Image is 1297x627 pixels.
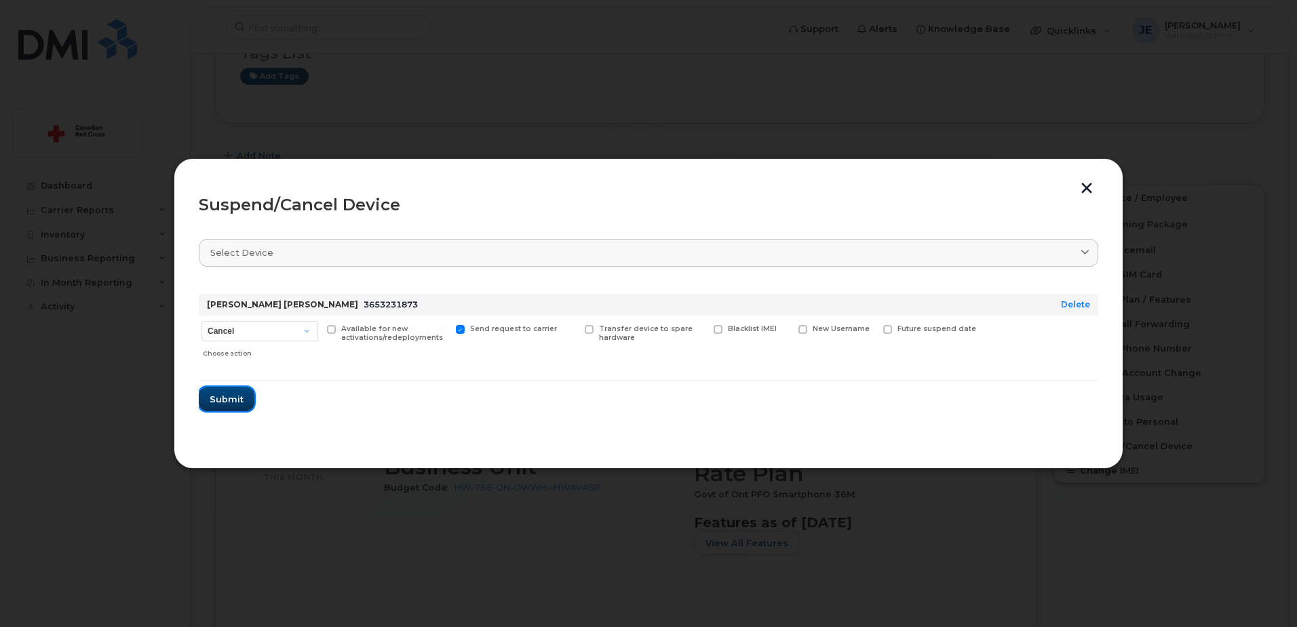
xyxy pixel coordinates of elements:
div: Suspend/Cancel Device [199,197,1098,213]
input: Blacklist IMEI [697,325,704,332]
span: Blacklist IMEI [728,324,777,333]
strong: [PERSON_NAME] [PERSON_NAME] [207,299,358,309]
a: Delete [1061,299,1090,309]
input: Send request to carrier [440,325,446,332]
span: Send request to carrier [470,324,557,333]
a: Select device [199,239,1098,267]
button: Submit [199,387,254,411]
input: Available for new activations/redeployments [311,325,317,332]
span: Submit [210,393,244,406]
span: 3653231873 [364,299,418,309]
span: Select device [210,246,273,259]
input: Future suspend date [867,325,874,332]
span: Future suspend date [897,324,976,333]
span: Available for new activations/redeployments [341,324,443,342]
input: Transfer device to spare hardware [568,325,575,332]
input: New Username [782,325,789,332]
span: New Username [813,324,870,333]
span: Transfer device to spare hardware [599,324,693,342]
div: Choose action [203,343,318,359]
